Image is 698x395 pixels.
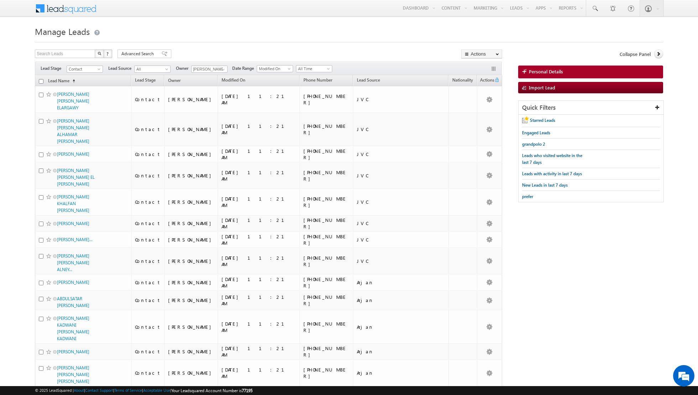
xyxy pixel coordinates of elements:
span: Modified On [257,66,291,72]
a: Terms of Service [114,388,142,393]
a: [PERSON_NAME] [PERSON_NAME] ALNEY... [57,253,89,272]
a: Personal Details [518,66,663,78]
div: Contact [135,96,161,103]
span: Import Lead [529,84,555,90]
div: [PERSON_NAME] [168,151,215,157]
div: Contact [135,199,161,205]
input: Check all records [39,79,43,84]
span: All [135,66,168,72]
div: JVC [357,199,445,205]
a: Show All Items [218,66,227,73]
a: All Time [296,65,332,72]
div: JVC [357,220,445,227]
a: Acceptable Use [143,388,170,393]
div: JVC [357,258,445,264]
input: Type to Search [191,66,228,73]
div: Contact [135,348,161,355]
div: [PERSON_NAME] [168,96,215,103]
div: [PERSON_NAME] [168,348,215,355]
div: [PERSON_NAME] [168,172,215,179]
span: Nationality [452,77,473,83]
div: Arjan [357,324,445,330]
span: All Time [296,66,330,72]
a: [PERSON_NAME] [PERSON_NAME] ELARGAWY [57,92,89,110]
div: Contact [135,237,161,243]
a: [PERSON_NAME] [57,221,89,226]
div: [DATE] 11:21 AM [222,233,296,246]
div: Contact [135,324,161,330]
div: [PHONE_NUMBER] [303,196,350,208]
a: [PERSON_NAME]... [57,237,93,242]
span: (sorted ascending) [69,78,75,84]
span: Phone Number [303,77,332,83]
a: [PERSON_NAME] [57,349,89,354]
a: Nationality [449,76,476,85]
div: [DATE] 11:21 AM [222,294,296,307]
div: [PERSON_NAME] [168,126,215,132]
div: [DATE] 11:21 AM [222,217,296,230]
span: Advanced Search [121,51,156,57]
a: Lead Stage [131,76,159,85]
div: Contact [135,258,161,264]
div: JVC [357,96,445,103]
div: Contact [135,172,161,179]
span: Engaged Leads [522,130,550,135]
div: [PERSON_NAME] [168,220,215,227]
span: Leads who visited website in the last 7 days [522,153,582,165]
a: [PERSON_NAME] [57,151,89,157]
span: Lead Source [357,77,380,83]
div: [PHONE_NUMBER] [303,217,350,230]
div: [PHONE_NUMBER] [303,255,350,267]
a: ABDULSATAR [PERSON_NAME] [57,296,89,308]
div: [PHONE_NUMBER] [303,123,350,136]
div: [PHONE_NUMBER] [303,367,350,379]
div: Contact [135,370,161,376]
div: Contact [135,279,161,286]
a: [PERSON_NAME] [PERSON_NAME] [PERSON_NAME] [57,365,89,384]
div: [PHONE_NUMBER] [303,93,350,106]
div: [DATE] 11:21 AM [222,148,296,161]
span: Modified On [222,77,245,83]
a: Lead Name(sorted ascending) [45,77,79,86]
div: [PHONE_NUMBER] [303,148,350,161]
a: [PERSON_NAME] [PERSON_NAME] EL [PERSON_NAME] [57,168,95,187]
div: [PHONE_NUMBER] [303,345,350,358]
a: About [74,388,84,393]
a: Contact [67,66,103,73]
div: [DATE] 11:21 AM [222,367,296,379]
div: [PHONE_NUMBER] [303,169,350,182]
div: Contact [135,297,161,303]
div: JVC [357,172,445,179]
span: Starred Leads [530,118,555,123]
a: All [134,66,171,73]
span: Owner [168,78,181,83]
span: ? [106,51,110,57]
div: JVC [357,151,445,157]
div: [PERSON_NAME] [168,199,215,205]
div: [DATE] 11:21 AM [222,123,296,136]
div: Contact [135,151,161,157]
a: Lead Source [353,76,384,85]
div: JVC [357,237,445,243]
div: [DATE] 11:21 AM [222,169,296,182]
div: Contact [135,126,161,132]
span: Actions [477,76,494,85]
div: [PERSON_NAME] [168,370,215,376]
a: Contact Support [85,388,113,393]
span: prefer [522,194,533,199]
div: [DATE] 11:21 AM [222,255,296,267]
div: Arjan [357,348,445,355]
span: Owner [176,65,191,72]
div: Arjan [357,370,445,376]
div: [PHONE_NUMBER] [303,233,350,246]
img: Search [98,52,101,55]
div: [DATE] 11:21 AM [222,321,296,333]
div: [PHONE_NUMBER] [303,321,350,333]
span: Manage Leads [35,26,90,37]
span: Contact [67,66,101,72]
div: [DATE] 11:21 AM [222,345,296,358]
div: Arjan [357,279,445,286]
div: JVC [357,126,445,132]
span: Lead Source [108,65,134,72]
div: [PERSON_NAME] [168,279,215,286]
